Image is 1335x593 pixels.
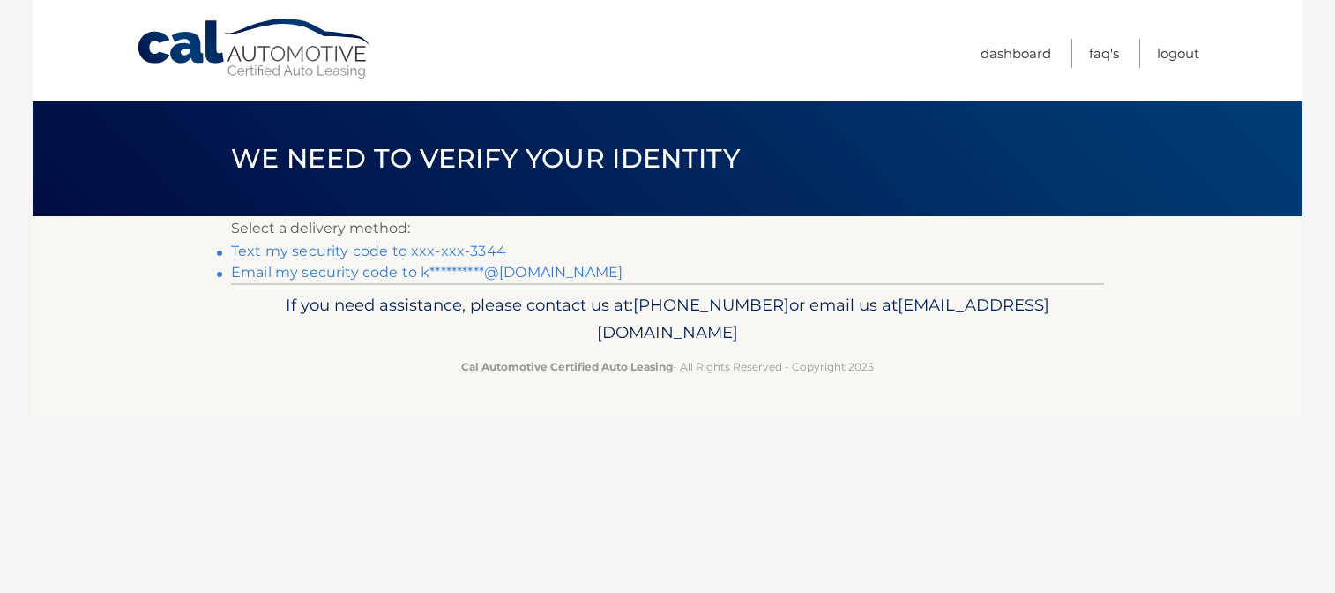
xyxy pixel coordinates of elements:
a: Text my security code to xxx-xxx-3344 [231,243,506,259]
strong: Cal Automotive Certified Auto Leasing [461,360,673,373]
a: FAQ's [1089,39,1119,68]
span: We need to verify your identity [231,142,740,175]
a: Email my security code to k**********@[DOMAIN_NAME] [231,264,623,281]
p: - All Rights Reserved - Copyright 2025 [242,357,1093,376]
a: Cal Automotive [136,18,374,80]
a: Logout [1157,39,1199,68]
p: If you need assistance, please contact us at: or email us at [242,291,1093,348]
a: Dashboard [981,39,1051,68]
span: [PHONE_NUMBER] [633,295,789,315]
p: Select a delivery method: [231,216,1104,241]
